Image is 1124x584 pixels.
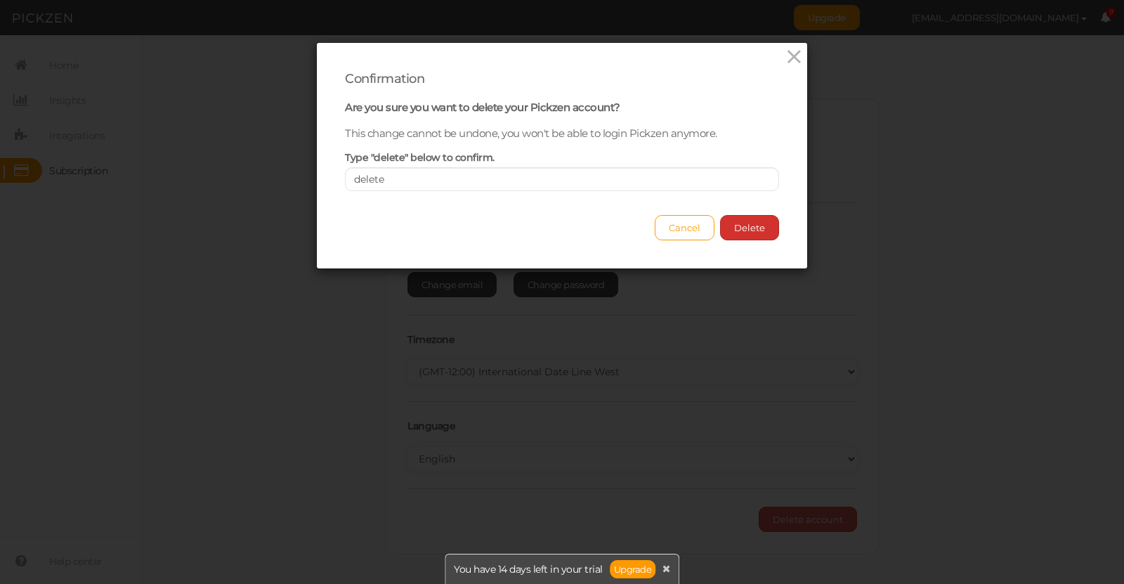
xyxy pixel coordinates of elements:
button: Cancel [655,215,714,240]
a: Upgrade [610,560,656,578]
button: Delete [720,215,779,240]
span: You have 14 days left in your trial [454,564,603,574]
label: Type "delete" below to confirm. [345,152,495,164]
div: Confirmation [345,71,779,87]
b: Are you sure you want to delete your Pickzen account? [345,100,620,114]
p: This change cannot be undone, you won't be able to login Pickzen anymore. [345,101,779,141]
input: delete [345,167,779,191]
